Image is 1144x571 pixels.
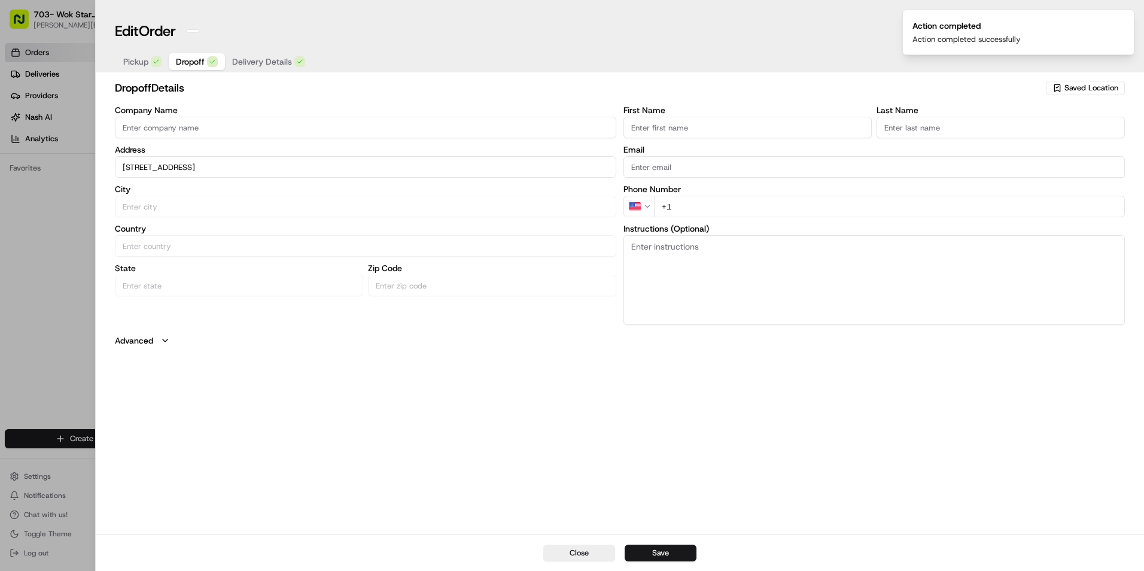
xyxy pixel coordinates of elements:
[7,230,96,252] a: 📗Knowledge Base
[115,264,363,272] label: State
[113,235,192,247] span: API Documentation
[115,156,616,178] input: Enter address
[185,153,218,168] button: See all
[115,185,616,193] label: City
[12,236,22,246] div: 📗
[24,186,34,196] img: 1736555255976-a54dd68f-1ca7-489b-9aae-adbdc363a1c4
[912,20,1021,32] div: Action completed
[12,174,31,193] img: Dianne Alexi Soriano
[115,335,1125,347] button: Advanced
[24,235,92,247] span: Knowledge Base
[623,117,872,138] input: Enter first name
[877,106,1125,114] label: Last Name
[115,275,363,296] input: Enter state
[25,114,47,136] img: 1732323095091-59ea418b-cfe3-43c8-9ae0-d0d06d6fd42c
[1046,80,1125,96] button: Saved Location
[168,186,192,195] span: [DATE]
[139,22,176,41] span: Order
[176,56,205,68] span: Dropoff
[623,145,1125,154] label: Email
[623,185,1125,193] label: Phone Number
[115,145,616,154] label: Address
[1064,83,1118,93] span: Saved Location
[54,126,165,136] div: We're available if you need us!
[115,224,616,233] label: Country
[12,156,77,165] div: Past conversations
[115,117,616,138] input: Enter company name
[623,156,1125,178] input: Enter email
[96,230,197,252] a: 💻API Documentation
[203,118,218,132] button: Start new chat
[12,114,34,136] img: 1736555255976-a54dd68f-1ca7-489b-9aae-adbdc363a1c4
[115,235,616,257] input: Enter country
[623,224,1125,233] label: Instructions (Optional)
[37,186,159,195] span: [PERSON_NAME] [PERSON_NAME]
[625,545,696,561] button: Save
[115,80,1043,96] h2: dropoff Details
[912,34,1021,45] div: Action completed successfully
[12,48,218,67] p: Welcome 👋
[101,236,111,246] div: 💻
[623,106,872,114] label: First Name
[115,22,176,41] h1: Edit
[84,264,145,274] a: Powered byPylon
[54,114,196,126] div: Start new chat
[115,196,616,217] input: Enter city
[368,275,616,296] input: Enter zip code
[31,77,197,90] input: Clear
[368,264,616,272] label: Zip Code
[654,196,1125,217] input: Enter phone number
[12,12,36,36] img: Nash
[161,186,165,195] span: •
[232,56,292,68] span: Delivery Details
[123,56,148,68] span: Pickup
[115,335,153,347] label: Advanced
[119,265,145,274] span: Pylon
[543,545,615,561] button: Close
[877,117,1125,138] input: Enter last name
[115,106,616,114] label: Company Name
